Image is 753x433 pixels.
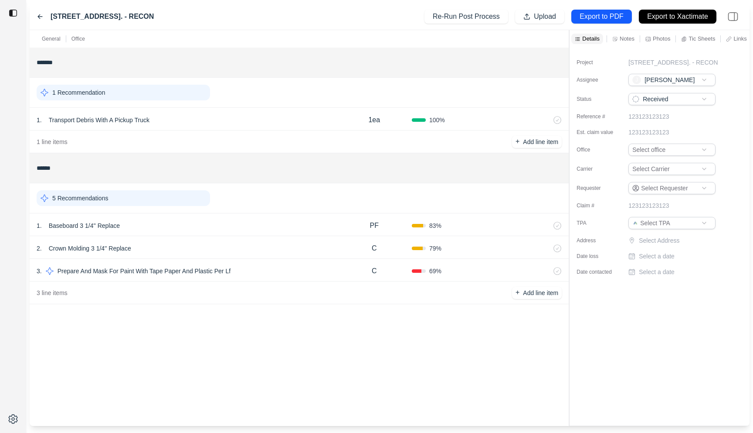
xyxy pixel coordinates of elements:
p: Office [71,35,85,42]
p: Baseboard 3 1/4'' Replace [45,220,123,232]
label: TPA [577,220,620,227]
p: 2 . [37,244,42,253]
p: Export to Xactimate [647,12,708,22]
p: Add line item [523,289,558,297]
p: 3 . [37,267,42,275]
p: Notes [620,35,634,42]
label: Date loss [577,253,620,260]
p: C [372,243,377,254]
p: Export to PDF [580,12,623,22]
p: 123123123123 [628,201,669,210]
p: Details [582,35,600,42]
p: Re-Run Post Process [433,12,500,22]
p: 1 Recommendation [52,88,105,97]
p: [STREET_ADDRESS]. - RECON [628,58,718,67]
button: Upload [515,10,564,24]
p: Photos [653,35,670,42]
label: Status [577,96,620,103]
label: Date contacted [577,268,620,275]
button: Re-Run Post Process [424,10,508,24]
p: C [372,266,377,276]
button: Export to Xactimate [639,10,716,24]
p: 1 . [37,221,42,230]
p: Transport Debris With A Pickup Truck [45,114,153,126]
p: Add line item [523,137,558,146]
label: [STREET_ADDRESS]. - RECON [51,11,154,22]
p: Select a date [639,268,675,276]
label: Claim # [577,202,620,209]
p: General [42,35,61,42]
label: Carrier [577,165,620,172]
span: 83 % [429,221,441,230]
p: Tic Sheets [689,35,715,42]
label: Project [577,59,620,66]
label: Office [577,146,620,153]
span: 69 % [429,267,441,275]
label: Requester [577,185,620,192]
p: Select a date [639,252,675,261]
span: 79 % [429,244,441,253]
label: Address [577,237,620,244]
label: Assignee [577,76,620,83]
button: +Add line item [512,136,562,148]
p: 1 line items [37,137,68,146]
button: +Add line item [512,287,562,299]
p: Crown Molding 3 1/4'' Replace [45,242,135,254]
p: 123123123123 [628,112,669,121]
p: 1 . [37,116,42,124]
img: toggle sidebar [9,9,17,17]
p: + [516,137,519,147]
p: PF [370,220,379,231]
button: Export to PDF [571,10,632,24]
p: Upload [534,12,556,22]
p: Links [733,35,746,42]
p: 123123123123 [628,128,669,137]
label: Est. claim value [577,129,620,136]
p: 5 Recommendations [52,194,108,203]
label: Reference # [577,113,620,120]
p: 3 line items [37,289,68,297]
p: Prepare And Mask For Paint With Tape Paper And Plastic Per Lf [54,265,234,277]
img: right-panel.svg [723,7,743,26]
p: 1ea [368,115,380,125]
p: Select Address [639,236,717,245]
span: 100 % [429,116,445,124]
p: + [516,288,519,298]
